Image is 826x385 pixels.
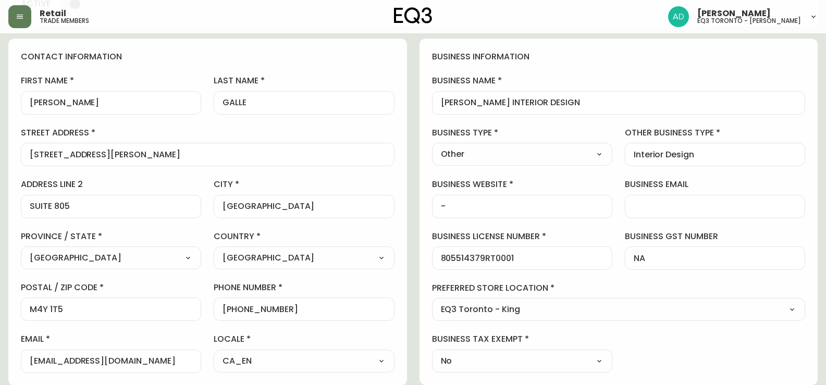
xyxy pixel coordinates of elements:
label: locale [214,333,394,345]
h4: business information [432,51,806,63]
label: first name [21,75,201,86]
label: business tax exempt [432,333,612,345]
label: city [214,179,394,190]
label: province / state [21,231,201,242]
h4: contact information [21,51,394,63]
label: preferred store location [432,282,806,294]
input: https://www.designshop.com [441,202,603,212]
label: address line 2 [21,179,201,190]
label: business website [432,179,612,190]
label: business email [625,179,805,190]
label: business license number [432,231,612,242]
label: business type [432,127,612,139]
label: business name [432,75,806,86]
label: street address [21,127,394,139]
img: logo [394,7,433,24]
label: country [214,231,394,242]
h5: eq3 toronto - [PERSON_NAME] [697,18,801,24]
span: Retail [40,9,66,18]
label: phone number [214,282,394,293]
img: 5042b7eed22bbf7d2bc86013784b9872 [668,6,689,27]
label: business gst number [625,231,805,242]
label: other business type [625,127,805,139]
label: postal / zip code [21,282,201,293]
label: email [21,333,201,345]
h5: trade members [40,18,89,24]
span: [PERSON_NAME] [697,9,771,18]
label: last name [214,75,394,86]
